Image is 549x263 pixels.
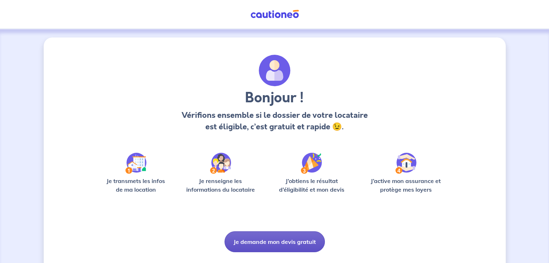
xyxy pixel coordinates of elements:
p: Je transmets les infos de ma location [101,177,170,194]
img: /static/c0a346edaed446bb123850d2d04ad552/Step-2.svg [210,153,231,174]
img: /static/bfff1cf634d835d9112899e6a3df1a5d/Step-4.svg [395,153,417,174]
h3: Bonjour ! [179,89,370,107]
button: Je demande mon devis gratuit [225,231,325,252]
p: J’obtiens le résultat d’éligibilité et mon devis [271,177,352,194]
img: /static/90a569abe86eec82015bcaae536bd8e6/Step-1.svg [125,153,147,174]
p: Je renseigne les informations du locataire [182,177,260,194]
p: Vérifions ensemble si le dossier de votre locataire est éligible, c’est gratuit et rapide 😉. [179,110,370,133]
img: /static/f3e743aab9439237c3e2196e4328bba9/Step-3.svg [301,153,322,174]
img: archivate [259,55,291,86]
img: Cautioneo [248,10,302,19]
p: J’active mon assurance et protège mes loyers [364,177,448,194]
